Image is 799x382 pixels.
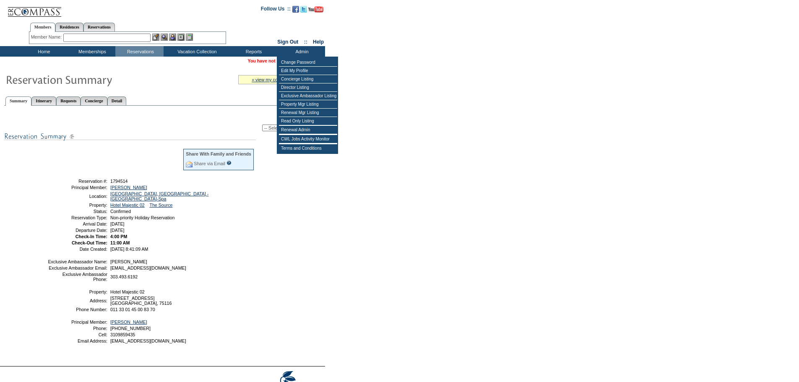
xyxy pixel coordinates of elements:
[110,332,135,337] span: 3109859435
[169,34,176,41] img: Impersonate
[279,144,337,152] td: Terms and Conditions
[279,92,337,100] td: Exclusive Ambassador Listing
[110,221,125,226] span: [DATE]
[110,307,155,312] span: 011 33 01 45 00 83 70
[5,96,31,106] a: Summary
[47,185,107,190] td: Principal Member:
[277,46,325,57] td: Admin
[107,96,127,105] a: Detail
[110,296,172,306] span: [STREET_ADDRESS] [GEOGRAPHIC_DATA], 75116
[177,34,185,41] img: Reservations
[47,272,107,282] td: Exclusive Ambassador Phone:
[110,209,131,214] span: Confirmed
[47,289,107,294] td: Property:
[47,191,107,201] td: Location:
[110,326,151,331] span: [PHONE_NUMBER]
[110,185,147,190] a: [PERSON_NAME]
[261,5,291,15] td: Follow Us ::
[47,209,107,214] td: Status:
[4,131,256,142] img: subTtlResSummary.gif
[279,135,337,143] td: CWL Jobs Activity Monitor
[279,126,337,134] td: Renewal Admin
[47,259,107,264] td: Exclusive Ambassador Name:
[110,338,186,343] span: [EMAIL_ADDRESS][DOMAIN_NAME]
[47,247,107,252] td: Date Created:
[110,228,125,233] span: [DATE]
[75,234,107,239] strong: Check-In Time:
[72,240,107,245] strong: Check-Out Time:
[47,307,107,312] td: Phone Number:
[186,151,251,156] div: Share With Family and Friends
[47,320,107,325] td: Principal Member:
[279,83,337,92] td: Director Listing
[47,326,107,331] td: Phone:
[279,117,337,125] td: Read Only Listing
[19,46,67,57] td: Home
[47,228,107,233] td: Departure Date:
[110,259,147,264] span: [PERSON_NAME]
[47,215,107,220] td: Reservation Type:
[229,46,277,57] td: Reports
[47,332,107,337] td: Cell:
[110,265,186,270] span: [EMAIL_ADDRESS][DOMAIN_NAME]
[47,296,107,306] td: Address:
[300,8,307,13] a: Follow us on Twitter
[110,191,208,201] a: [GEOGRAPHIC_DATA], [GEOGRAPHIC_DATA] - [GEOGRAPHIC_DATA]-Spa
[30,23,56,32] a: Members
[5,71,173,88] img: Reservaton Summary
[31,34,63,41] div: Member Name:
[55,23,83,31] a: Residences
[304,39,307,45] span: ::
[67,46,115,57] td: Memberships
[279,67,337,75] td: Edit My Profile
[31,96,56,105] a: Itinerary
[194,161,225,166] a: Share via Email
[186,34,193,41] img: b_calculator.gif
[47,179,107,184] td: Reservation #:
[47,338,107,343] td: Email Address:
[161,34,168,41] img: View
[313,39,324,45] a: Help
[110,203,145,208] a: Hotel Majestic 02
[110,240,130,245] span: 11:00 AM
[110,274,138,279] span: 303.493.6192
[279,109,337,117] td: Renewal Mgr Listing
[110,234,127,239] span: 4:00 PM
[47,221,107,226] td: Arrival Date:
[149,203,172,208] a: The Source
[279,100,337,109] td: Property Mgr Listing
[110,179,128,184] span: 1794514
[279,75,337,83] td: Concierge Listing
[110,247,148,252] span: [DATE] 8:41:09 AM
[292,6,299,13] img: Become our fan on Facebook
[110,289,145,294] span: Hotel Majestic 02
[308,6,323,13] img: Subscribe to our YouTube Channel
[47,265,107,270] td: Exclusive Ambassador Email:
[110,215,174,220] span: Non-priority Holiday Reservation
[4,120,323,131] div: Reservation Action:
[81,96,107,105] a: Concierge
[115,46,164,57] td: Reservations
[164,46,229,57] td: Vacation Collection
[56,96,81,105] a: Requests
[226,161,232,165] input: What is this?
[47,203,107,208] td: Property:
[152,34,159,41] img: b_edit.gif
[308,8,323,13] a: Subscribe to our YouTube Channel
[292,8,299,13] a: Become our fan on Facebook
[110,320,147,325] a: [PERSON_NAME]
[277,39,298,45] a: Sign Out
[83,23,115,31] a: Reservations
[248,58,323,63] span: You have not yet chosen a member.
[300,6,307,13] img: Follow us on Twitter
[252,77,309,82] a: » view my contract utilization
[279,58,337,67] td: Change Password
